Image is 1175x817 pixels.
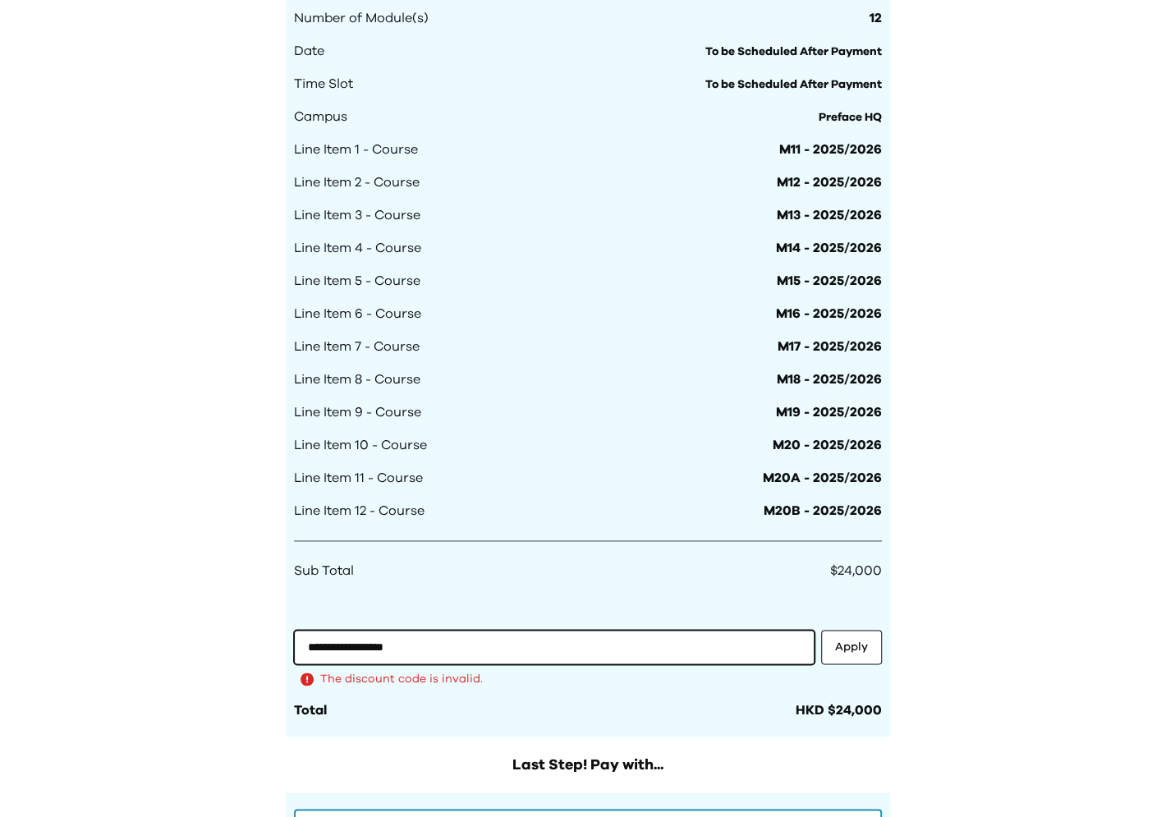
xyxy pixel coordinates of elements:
[776,304,882,324] span: M16 - 2025/2026
[776,402,882,422] span: M19 - 2025/2026
[779,140,882,159] span: M11 - 2025/2026
[294,704,327,717] span: Total
[294,172,420,192] span: Line Item 2 - Course
[777,172,882,192] span: M12 - 2025/2026
[294,238,421,258] span: Line Item 4 - Course
[294,271,420,291] span: Line Item 5 - Course
[830,564,882,577] span: $24,000
[294,501,425,521] span: Line Item 12 - Course
[777,369,882,389] span: M18 - 2025/2026
[286,753,890,776] h2: Last Step! Pay with...
[294,304,421,324] span: Line Item 6 - Course
[773,435,882,455] span: M20 - 2025/2026
[777,271,882,291] span: M15 - 2025/2026
[294,205,420,225] span: Line Item 3 - Course
[870,8,882,28] span: 12
[294,402,421,422] span: Line Item 9 - Course
[294,74,353,94] span: Time Slot
[294,107,347,126] span: Campus
[294,561,354,581] span: Sub Total
[777,205,882,225] span: M13 - 2025/2026
[294,8,429,28] span: Number of Module(s)
[705,46,882,57] span: To be Scheduled After Payment
[763,468,882,488] span: M20A - 2025/2026
[294,41,324,61] span: Date
[778,337,882,356] span: M17 - 2025/2026
[705,79,882,90] span: To be Scheduled After Payment
[796,700,882,720] div: HKD $24,000
[320,671,483,687] span: The discount code is invalid.
[294,468,423,488] span: Line Item 11 - Course
[294,337,420,356] span: Line Item 7 - Course
[764,501,882,521] span: M20B - 2025/2026
[821,630,882,664] button: Apply
[819,112,882,123] span: Preface HQ
[294,140,418,159] span: Line Item 1 - Course
[776,238,882,258] span: M14 - 2025/2026
[294,369,420,389] span: Line Item 8 - Course
[294,435,427,455] span: Line Item 10 - Course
